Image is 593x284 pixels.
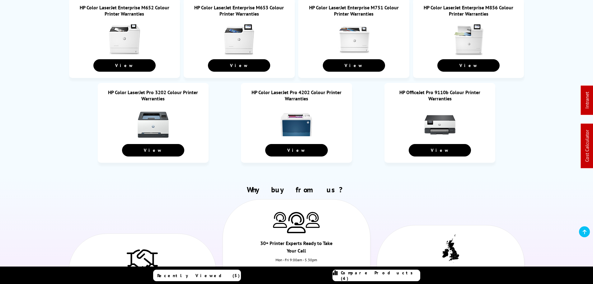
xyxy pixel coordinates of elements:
[65,185,528,195] h2: Why buy from us?
[323,59,385,72] a: View
[93,59,156,72] a: View
[341,270,420,281] span: Compare Products (4)
[80,4,169,17] a: HP Color LaserJet Enterprise M652 Colour Printer Warranties
[437,59,500,72] a: View
[194,4,284,17] a: HP Color LaserJet Enterprise M653 Colour Printer Warranties
[399,89,480,102] a: HP OfficeJet Pro 9110b Colour Printer Warranties
[127,246,158,271] img: Trusted Service
[287,212,306,233] img: Printer Experts
[265,144,327,156] a: View
[252,89,341,102] a: HP Color LaserJet Pro 4202 Colour Printer Warranties
[273,212,287,228] img: Printer Experts
[453,24,484,55] img: HP Color LaserJet Enterprise M856 Colour Printer Warranties
[338,24,369,55] img: HP Color LaserJet Enterprise M751 Colour Printer Warranties
[424,4,513,17] a: HP Color LaserJet Enterprise M856 Colour Printer Warranties
[108,89,198,102] a: HP Color LaserJet Pro 3202 Colour Printer Warranties
[223,258,370,268] div: Mon - Fri 9:00am - 5.30pm
[157,273,240,278] span: Recently Viewed (5)
[332,270,420,281] a: Compare Products (4)
[153,270,241,281] a: Recently Viewed (5)
[584,130,590,162] a: Cost Calculator
[138,109,169,140] img: HP Color LaserJet Pro 3202 Colour Printer Warranties
[122,144,184,156] a: View
[260,239,333,258] div: 30+ Printer Experts Ready to Take Your Call
[309,4,399,17] a: HP Color LaserJet Enterprise M751 Colour Printer Warranties
[281,109,312,140] img: HP Color LaserJet Pro 4202 Colour Printer Warranties
[306,212,320,228] img: Printer Experts
[208,59,270,72] a: View
[424,109,455,140] img: HP OfficeJet Pro 9110b Colour Printer Warranties
[409,144,471,156] a: View
[442,234,459,263] img: UK tax payer
[109,24,140,55] img: HP Color LaserJet Enterprise M652 Colour Printer Warranties
[584,92,590,109] a: Intranet
[224,24,255,55] img: HP Color LaserJet Enterprise M653 Colour Printer Warranties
